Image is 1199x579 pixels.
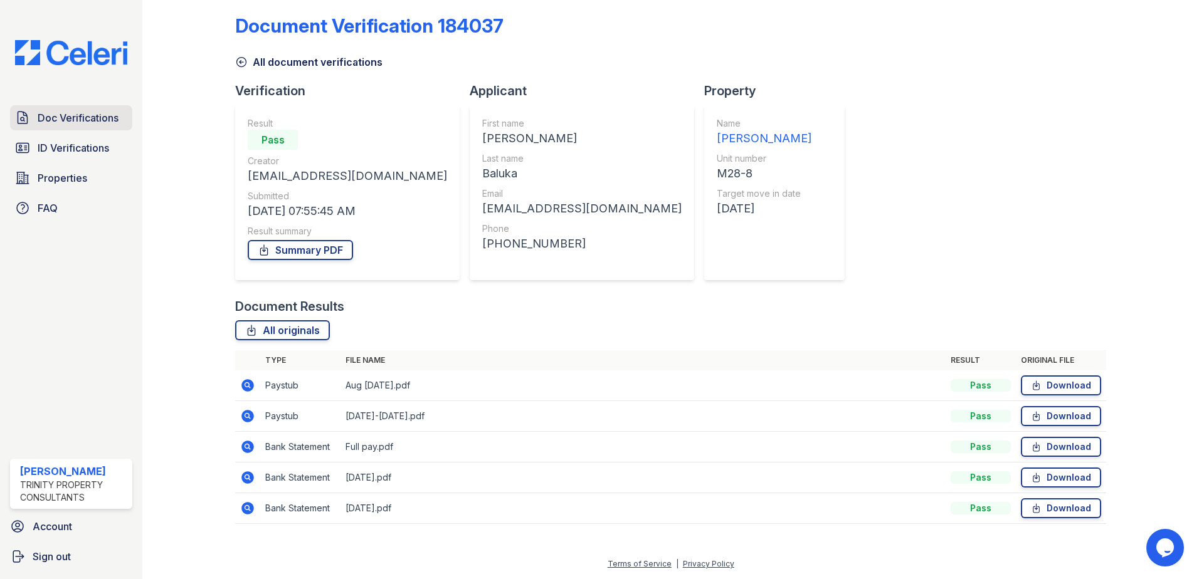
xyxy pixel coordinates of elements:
a: All originals [235,320,330,340]
a: FAQ [10,196,132,221]
div: Verification [235,82,470,100]
span: FAQ [38,201,58,216]
div: M28-8 [717,165,811,182]
td: [DATE].pdf [341,493,946,524]
span: Doc Verifications [38,110,119,125]
div: Document Verification 184037 [235,14,504,37]
a: Download [1021,498,1101,518]
div: [PERSON_NAME] [482,130,682,147]
div: [PERSON_NAME] [717,130,811,147]
div: First name [482,117,682,130]
iframe: chat widget [1146,529,1186,566]
div: Baluka [482,165,682,182]
div: Trinity Property Consultants [20,479,127,504]
div: Unit number [717,152,811,165]
div: Pass [951,379,1011,392]
span: Sign out [33,549,71,564]
div: Pass [951,502,1011,514]
div: Email [482,187,682,200]
td: Paystub [260,401,341,432]
img: CE_Logo_Blue-a8612792a0a2168367f1c8372b55b34899dd931a85d93a1a3d3e32e68fde9ad4.png [5,40,137,65]
a: Sign out [5,544,137,569]
span: Properties [38,170,87,185]
div: Property [704,82,855,100]
div: [PHONE_NUMBER] [482,235,682,253]
div: [EMAIL_ADDRESS][DOMAIN_NAME] [248,167,447,185]
div: Document Results [235,298,344,315]
a: Terms of Service [608,559,672,568]
th: File name [341,350,946,370]
a: Download [1021,467,1101,488]
div: [DATE] 07:55:45 AM [248,202,447,220]
a: Name [PERSON_NAME] [717,117,811,147]
td: Full pay.pdf [341,432,946,462]
a: Download [1021,375,1101,395]
div: | [676,559,679,568]
a: All document verifications [235,55,383,70]
div: Pass [951,471,1011,484]
a: Summary PDF [248,240,353,260]
div: Pass [951,410,1011,422]
a: Account [5,514,137,539]
a: Privacy Policy [683,559,734,568]
td: Paystub [260,370,341,401]
a: ID Verifications [10,135,132,160]
th: Type [260,350,341,370]
a: Doc Verifications [10,105,132,130]
div: Result summary [248,225,447,237]
th: Result [946,350,1016,370]
td: [DATE].pdf [341,462,946,493]
div: Pass [248,130,298,150]
a: Download [1021,406,1101,426]
a: Properties [10,165,132,190]
td: Aug [DATE].pdf [341,370,946,401]
div: Result [248,117,447,130]
span: ID Verifications [38,140,109,155]
div: Applicant [470,82,704,100]
div: [PERSON_NAME] [20,464,127,479]
th: Original file [1016,350,1106,370]
td: Bank Statement [260,432,341,462]
td: Bank Statement [260,493,341,524]
div: Pass [951,441,1011,453]
div: Phone [482,222,682,235]
div: Last name [482,152,682,165]
div: [EMAIL_ADDRESS][DOMAIN_NAME] [482,200,682,217]
div: [DATE] [717,200,811,217]
a: Download [1021,437,1101,457]
div: Target move in date [717,187,811,200]
span: Account [33,519,72,534]
td: [DATE]-[DATE].pdf [341,401,946,432]
div: Name [717,117,811,130]
div: Creator [248,155,447,167]
td: Bank Statement [260,462,341,493]
div: Submitted [248,190,447,202]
